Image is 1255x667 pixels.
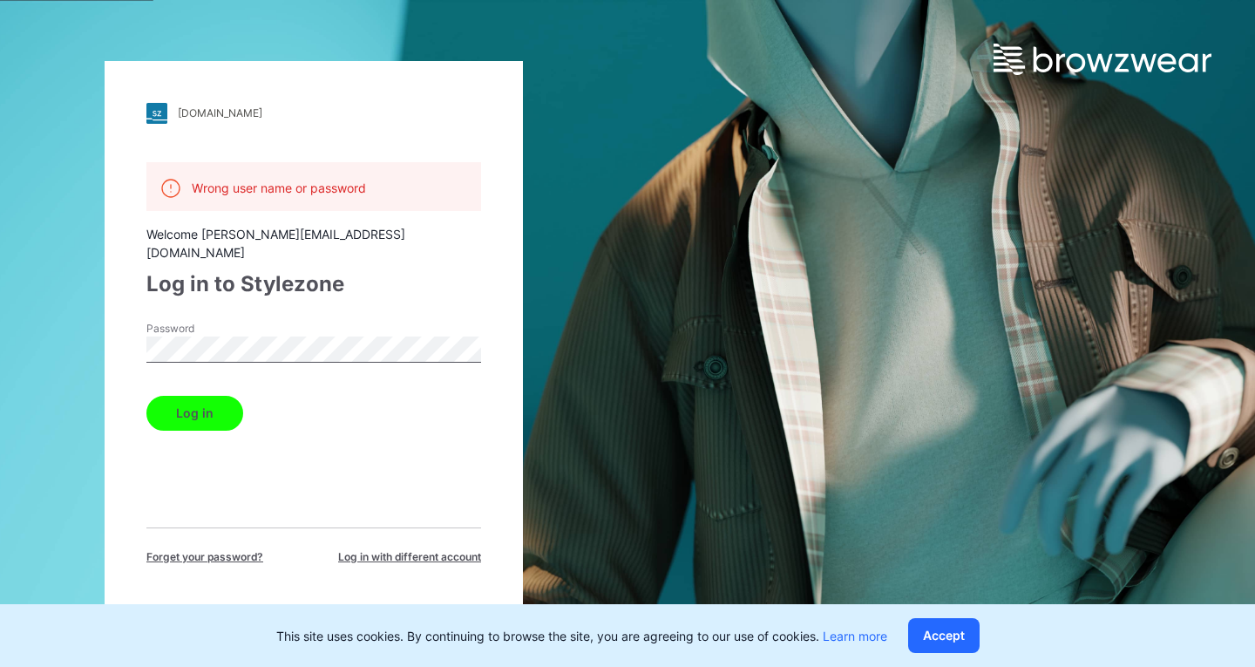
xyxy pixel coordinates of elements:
[192,179,366,197] p: Wrong user name or password
[994,44,1211,75] img: browzwear-logo.e42bd6dac1945053ebaf764b6aa21510.svg
[146,225,481,262] div: Welcome [PERSON_NAME][EMAIL_ADDRESS][DOMAIN_NAME]
[146,321,268,337] label: Password
[146,549,263,565] span: Forget your password?
[146,269,481,300] div: Log in to Stylezone
[823,629,887,643] a: Learn more
[178,106,262,119] div: [DOMAIN_NAME]
[160,178,181,199] img: alert.76a3ded3c87c6ed799a365e1fca291d4.svg
[338,549,481,565] span: Log in with different account
[146,103,167,124] img: stylezone-logo.562084cfcfab977791bfbf7441f1a819.svg
[276,627,887,645] p: This site uses cookies. By continuing to browse the site, you are agreeing to our use of cookies.
[146,396,243,431] button: Log in
[908,618,980,653] button: Accept
[146,103,481,124] a: [DOMAIN_NAME]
